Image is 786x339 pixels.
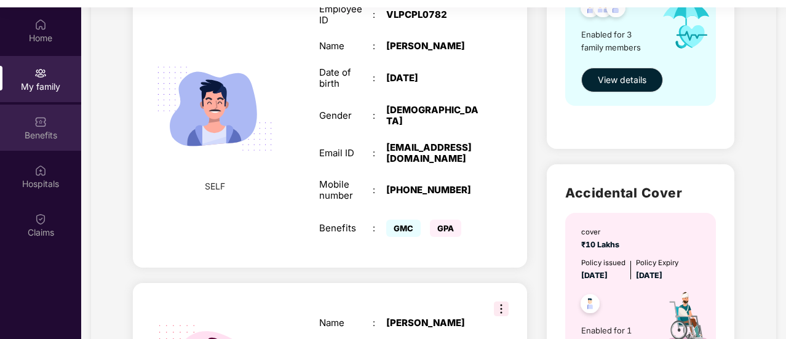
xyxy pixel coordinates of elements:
[143,38,285,180] img: svg+xml;base64,PHN2ZyB4bWxucz0iaHR0cDovL3d3dy53My5vcmcvMjAwMC9zdmciIHdpZHRoPSIyMjQiIGhlaWdodD0iMT...
[34,164,47,177] img: svg+xml;base64,PHN2ZyBpZD0iSG9zcGl0YWxzIiB4bWxucz0iaHR0cDovL3d3dy53My5vcmcvMjAwMC9zdmciIHdpZHRoPS...
[386,9,480,20] div: VLPCPL0782
[373,317,386,329] div: :
[386,220,421,237] span: GMC
[386,105,480,127] div: [DEMOGRAPHIC_DATA]
[319,223,373,234] div: Benefits
[494,301,509,316] img: svg+xml;base64,PHN2ZyB3aWR0aD0iMzIiIGhlaWdodD0iMzIiIHZpZXdCb3g9IjAgMCAzMiAzMiIgZmlsbD0ibm9uZSIgeG...
[319,41,373,52] div: Name
[386,142,480,164] div: [EMAIL_ADDRESS][DOMAIN_NAME]
[34,18,47,31] img: svg+xml;base64,PHN2ZyBpZD0iSG9tZSIgeG1sbnM9Imh0dHA6Ly93d3cudzMub3JnLzIwMDAvc3ZnIiB3aWR0aD0iMjAiIG...
[581,28,652,54] span: Enabled for 3 family members
[636,257,678,268] div: Policy Expiry
[373,223,386,234] div: :
[34,116,47,128] img: svg+xml;base64,PHN2ZyBpZD0iQmVuZWZpdHMiIHhtbG5zPSJodHRwOi8vd3d3LnczLm9yZy8yMDAwL3N2ZyIgd2lkdGg9Ij...
[386,185,480,196] div: [PHONE_NUMBER]
[581,240,623,249] span: ₹10 Lakhs
[598,73,646,87] span: View details
[386,73,480,84] div: [DATE]
[319,110,373,121] div: Gender
[34,213,47,225] img: svg+xml;base64,PHN2ZyBpZD0iQ2xhaW0iIHhtbG5zPSJodHRwOi8vd3d3LnczLm9yZy8yMDAwL3N2ZyIgd2lkdGg9IjIwIi...
[581,257,625,268] div: Policy issued
[430,220,461,237] span: GPA
[319,179,373,201] div: Mobile number
[373,9,386,20] div: :
[319,67,373,89] div: Date of birth
[34,67,47,79] img: svg+xml;base64,PHN2ZyB3aWR0aD0iMjAiIGhlaWdodD0iMjAiIHZpZXdCb3g9IjAgMCAyMCAyMCIgZmlsbD0ibm9uZSIgeG...
[319,4,373,26] div: Employee ID
[386,41,480,52] div: [PERSON_NAME]
[581,68,663,92] button: View details
[636,271,662,280] span: [DATE]
[565,183,715,203] h2: Accidental Cover
[581,271,608,280] span: [DATE]
[373,41,386,52] div: :
[319,317,373,329] div: Name
[319,148,373,159] div: Email ID
[373,110,386,121] div: :
[373,73,386,84] div: :
[575,290,605,321] img: svg+xml;base64,PHN2ZyB4bWxucz0iaHR0cDovL3d3dy53My5vcmcvMjAwMC9zdmciIHdpZHRoPSI0OC45NDMiIGhlaWdodD...
[386,317,480,329] div: [PERSON_NAME]
[373,148,386,159] div: :
[373,185,386,196] div: :
[581,226,623,237] div: cover
[205,180,225,193] span: SELF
